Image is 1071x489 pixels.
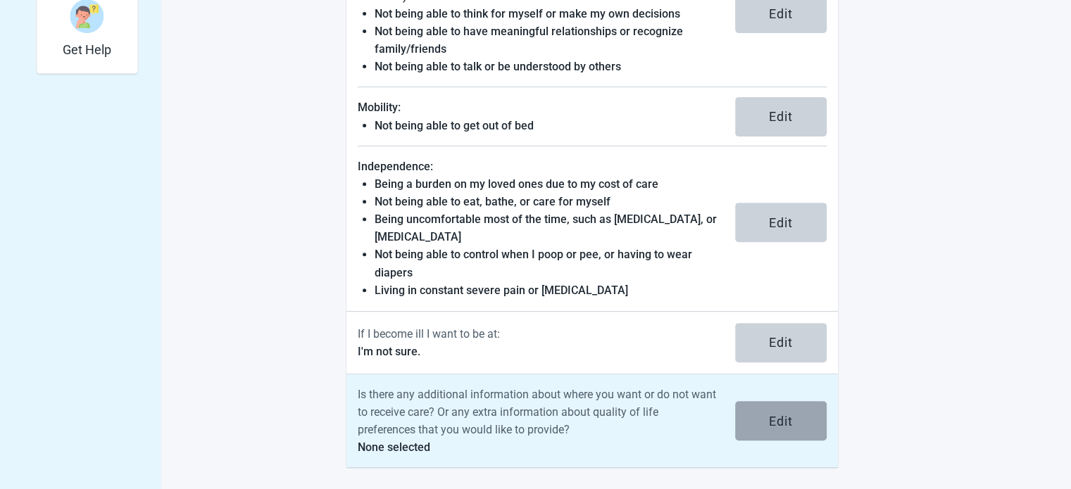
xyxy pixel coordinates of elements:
button: Edit [735,401,827,440]
li: Not being able to talk or be understood by others [375,58,718,75]
li: Not being able to think for myself or make my own decisions [375,5,718,23]
button: Edit [735,323,827,362]
p: None selected [358,438,718,456]
li: Being a burden on my loved ones due to my cost of care [375,175,718,193]
p: I'm not sure. [358,343,718,360]
li: Not being able to eat, bathe, or care for myself [375,193,718,210]
button: Edit [735,97,827,136]
div: Edit [769,414,793,428]
li: Not being able to have meaningful relationships or recognize family/friends [375,23,718,58]
li: Not being able to control when I poop or pee, or having to wear diapers [375,246,718,281]
p: Is there any additional information about where you want or do not want to receive care? Or any e... [358,386,718,438]
li: Not being able to get out of bed [375,117,718,134]
p: Independence: [358,158,718,175]
li: Living in constant severe pain or [MEDICAL_DATA] [375,281,718,299]
h2: Get Help [63,42,111,58]
p: If I become ill I want to be at: [358,325,718,343]
div: Edit [769,110,793,124]
p: Mobility: [358,99,718,116]
button: Edit [735,203,827,242]
div: Edit [769,215,793,229]
div: Edit [769,6,793,20]
li: Being uncomfortable most of the time, such as [MEDICAL_DATA], or [MEDICAL_DATA] [375,210,718,246]
div: Edit [769,336,793,350]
